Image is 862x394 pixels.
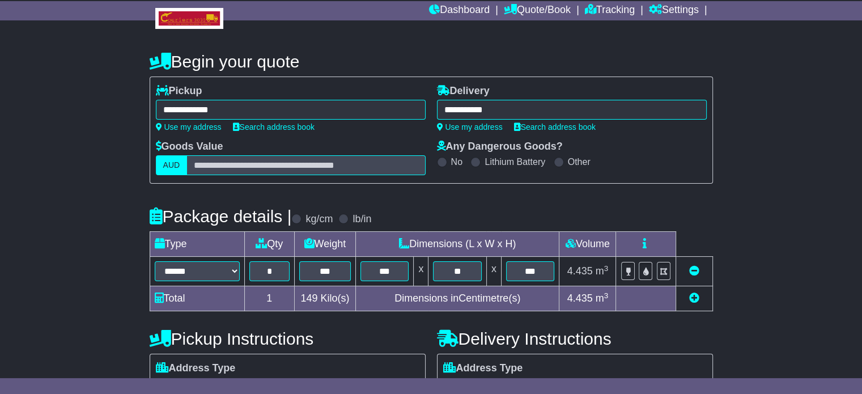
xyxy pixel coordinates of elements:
label: Any Dangerous Goods? [437,141,563,153]
td: Qty [244,232,294,257]
a: Dashboard [429,1,490,20]
td: x [486,257,501,286]
a: Quote/Book [504,1,571,20]
sup: 3 [604,291,609,300]
sup: 3 [604,264,609,273]
label: Delivery [437,85,490,98]
td: Type [150,232,244,257]
span: 4.435 [567,293,593,304]
label: lb/in [353,213,371,226]
span: m [596,293,609,304]
td: 1 [244,286,294,311]
label: Address Type [443,362,523,375]
a: Use my address [156,122,222,132]
td: Weight [294,232,355,257]
a: Search address book [514,122,596,132]
label: Lithium Battery [485,156,545,167]
td: x [414,257,428,286]
label: Address Type [156,362,236,375]
label: Other [568,156,591,167]
h4: Pickup Instructions [150,329,426,348]
label: No [451,156,462,167]
td: Dimensions (L x W x H) [355,232,559,257]
label: Goods Value [156,141,223,153]
td: Volume [559,232,616,257]
td: Dimensions in Centimetre(s) [355,286,559,311]
a: Settings [649,1,699,20]
h4: Package details | [150,207,292,226]
a: Tracking [585,1,635,20]
h4: Begin your quote [150,52,713,71]
span: 4.435 [567,265,593,277]
label: AUD [156,155,188,175]
span: 149 [300,293,317,304]
label: kg/cm [305,213,333,226]
label: Pickup [156,85,202,98]
a: Add new item [689,293,699,304]
a: Use my address [437,122,503,132]
span: m [596,265,609,277]
a: Remove this item [689,265,699,277]
h4: Delivery Instructions [437,329,713,348]
a: Search address book [233,122,315,132]
td: Kilo(s) [294,286,355,311]
td: Total [150,286,244,311]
